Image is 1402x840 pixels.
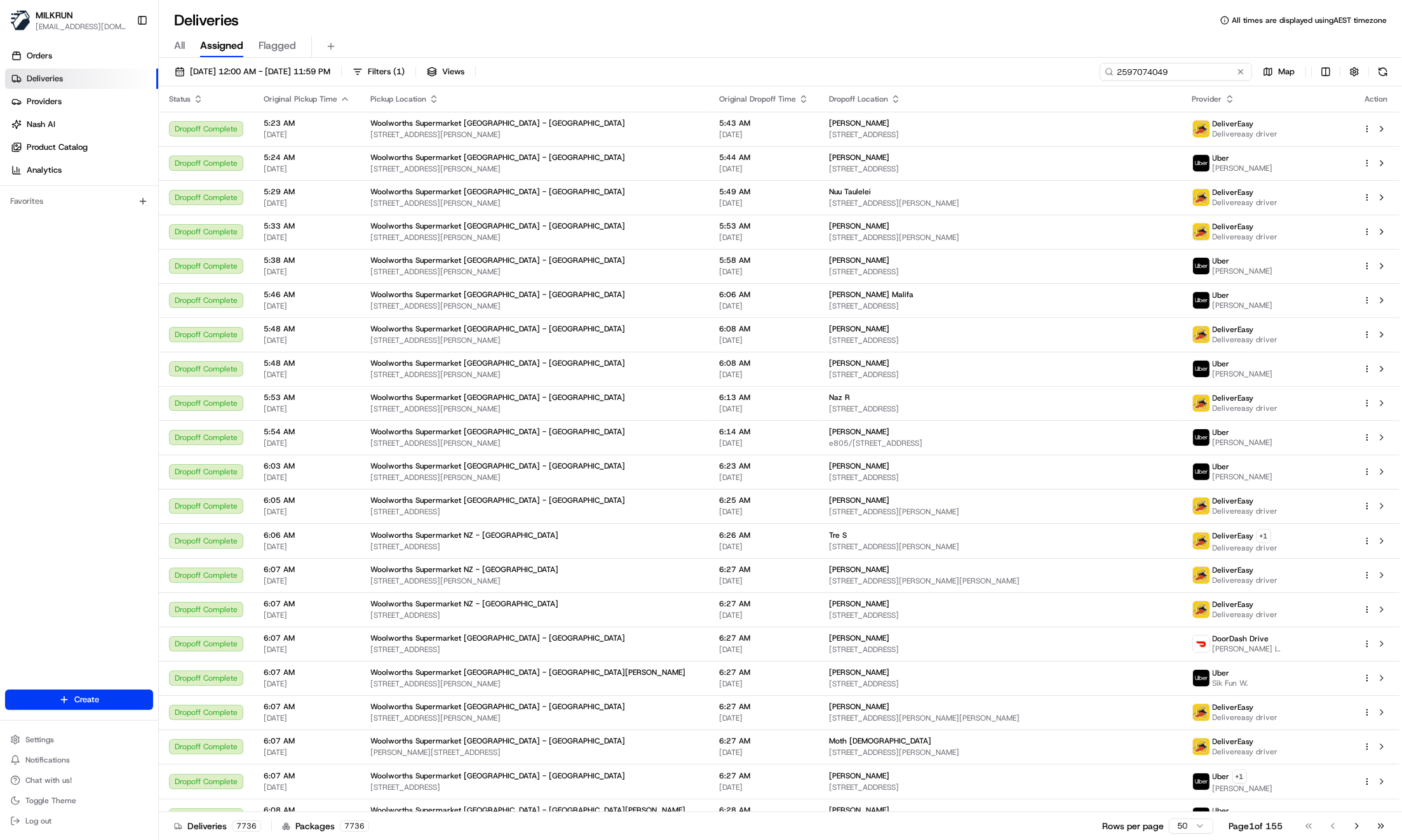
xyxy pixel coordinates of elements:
span: 6:05 AM [264,495,350,505]
span: [PERSON_NAME] [1213,163,1273,173]
button: [EMAIL_ADDRESS][DOMAIN_NAME] [36,22,126,32]
img: uber-new-logo.jpeg [1193,361,1210,377]
span: 5:58 AM [719,255,809,265]
span: [DATE] [719,267,809,277]
span: Woolworths Supermarket NZ - [GEOGRAPHIC_DATA] [370,530,558,540]
button: MILKRUNMILKRUN[EMAIL_ADDRESS][DOMAIN_NAME] [5,5,131,36]
span: [PERSON_NAME] [829,461,889,471]
span: [STREET_ADDRESS][PERSON_NAME] [829,747,1171,757]
img: uber-new-logo.jpeg [1193,463,1210,480]
span: [STREET_ADDRESS] [829,404,1171,414]
button: Refresh [1374,63,1392,81]
span: Original Pickup Time [264,94,337,104]
span: [STREET_ADDRESS] [829,335,1171,345]
h1: Deliveries [174,10,239,30]
img: uber-new-logo.jpeg [1193,155,1210,171]
span: DeliverEasy [1213,599,1254,610]
span: Settings [25,735,54,745]
img: MILKRUN [10,10,30,30]
div: Packages [282,820,369,832]
img: delivereasy_logo.png [1193,326,1210,343]
span: [STREET_ADDRESS] [829,130,1171,140]
img: delivereasy_logo.png [1193,738,1210,755]
span: Uber [1213,256,1230,266]
span: [PERSON_NAME] [829,221,889,231]
span: Woolworths Supermarket [GEOGRAPHIC_DATA] - [GEOGRAPHIC_DATA] [370,255,625,265]
span: [DATE] [264,747,350,757]
a: 📗Knowledge Base [8,179,102,202]
span: [STREET_ADDRESS][PERSON_NAME] [370,438,699,448]
img: uber-new-logo.jpeg [1193,808,1210,824]
img: delivereasy_logo.png [1193,533,1210,549]
span: DoorDash Drive [1213,634,1269,644]
span: Orders [27,50,52,62]
span: [DATE] [264,610,350,620]
span: [STREET_ADDRESS][PERSON_NAME] [370,301,699,311]
span: 5:38 AM [264,255,350,265]
span: 6:07 AM [264,702,350,712]
span: DeliverEasy [1213,737,1254,747]
span: [PERSON_NAME] [829,255,889,265]
a: 💻API Documentation [102,179,209,202]
span: [PERSON_NAME] [829,564,889,575]
span: All times are displayed using AEST timezone [1232,15,1387,25]
span: 6:08 AM [719,358,809,368]
span: [DATE] [719,438,809,448]
span: Notifications [25,755,70,765]
span: Woolworths Supermarket [GEOGRAPHIC_DATA] - [GEOGRAPHIC_DATA] [370,187,625,197]
span: Nuu Taulelei [829,187,871,197]
span: Uber [1213,771,1230,782]
img: doordash_logo_v2.png [1193,636,1210,652]
span: [PERSON_NAME] [829,152,889,163]
span: [DATE] [264,782,350,792]
img: delivereasy_logo.png [1193,223,1210,240]
span: [STREET_ADDRESS][PERSON_NAME] [370,267,699,277]
span: Delivereasy driver [1213,747,1278,757]
span: Chat with us! [25,775,72,785]
div: Favorites [5,191,153,211]
span: [STREET_ADDRESS][PERSON_NAME] [370,198,699,208]
span: [DATE] [719,507,809,517]
span: [DATE] [264,576,350,586]
div: 💻 [107,185,118,196]
img: Nash [13,13,38,38]
span: Analytics [27,164,62,176]
span: [PERSON_NAME] [829,771,889,781]
span: [DATE] [719,644,809,655]
span: Sik Fun W. [1213,678,1249,688]
span: Map [1278,66,1295,77]
span: [STREET_ADDRESS][PERSON_NAME] [370,472,699,483]
span: [STREET_ADDRESS][PERSON_NAME][PERSON_NAME] [829,713,1171,723]
span: [PERSON_NAME] [829,805,889,815]
span: [PERSON_NAME] [1213,437,1273,448]
input: Type to search [1100,63,1252,81]
span: Woolworths Supermarket [GEOGRAPHIC_DATA] - [GEOGRAPHIC_DATA] [370,633,625,643]
span: Uber [1213,359,1230,369]
span: 6:14 AM [719,427,809,437]
span: DeliverEasy [1213,531,1254,541]
span: Woolworths Supermarket [GEOGRAPHIC_DATA] - [GEOGRAPHIC_DATA] [370,358,625,368]
span: [DATE] [719,301,809,311]
span: Woolworths Supermarket [GEOGRAPHIC_DATA] - [GEOGRAPHIC_DATA] [370,290,625,300]
span: [STREET_ADDRESS][PERSON_NAME] [829,542,1171,552]
span: [STREET_ADDRESS][PERSON_NAME] [370,370,699,380]
span: 5:46 AM [264,290,350,300]
button: Toggle Theme [5,792,153,810]
span: 6:23 AM [719,461,809,471]
span: Original Dropoff Time [719,94,796,104]
img: delivereasy_logo.png [1193,189,1210,206]
span: Product Catalog [27,142,88,153]
button: Map [1257,63,1300,81]
span: [DATE] [719,164,809,174]
span: 6:27 AM [719,633,809,643]
a: Providers [5,91,158,112]
button: Views [421,63,470,81]
span: 6:13 AM [719,392,809,403]
span: Woolworths Supermarket NZ - [GEOGRAPHIC_DATA] [370,564,558,575]
span: [DATE] [719,610,809,620]
button: Notifications [5,751,153,769]
span: 5:48 AM [264,324,350,334]
span: [STREET_ADDRESS] [829,472,1171,483]
img: delivereasy_logo.png [1193,395,1210,411]
span: 6:27 AM [719,667,809,677]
